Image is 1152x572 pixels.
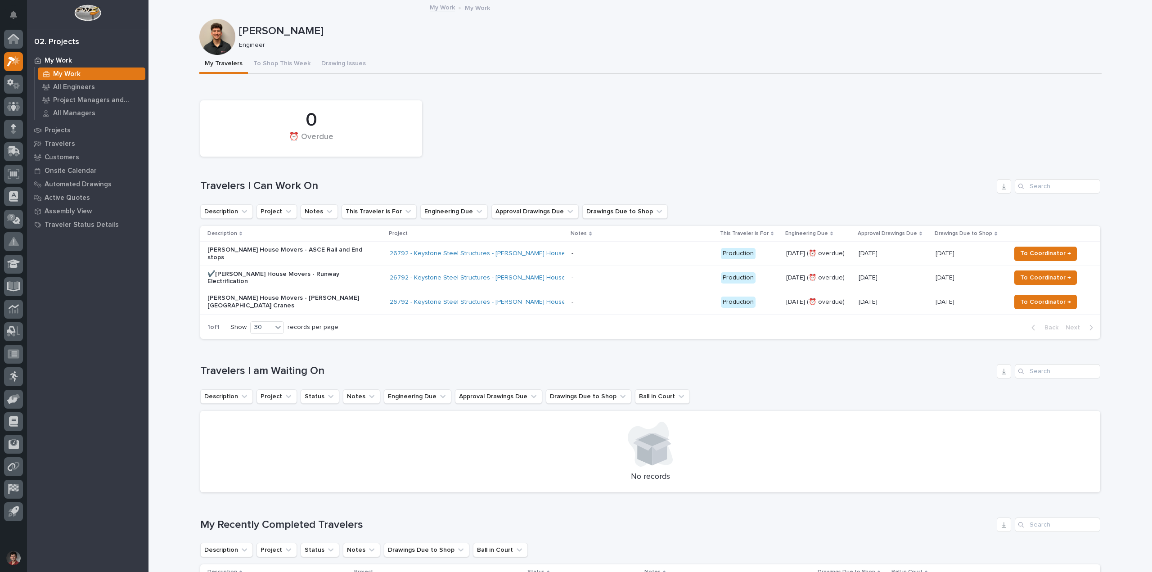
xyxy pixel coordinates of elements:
[935,229,992,239] p: Drawings Due to Shop
[859,274,928,282] p: [DATE]
[1066,324,1085,332] span: Next
[4,549,23,567] button: users-avatar
[473,543,528,557] button: Ball in Court
[1020,297,1071,307] span: To Coordinator →
[455,389,542,404] button: Approval Drawings Due
[1024,324,1062,332] button: Back
[721,248,756,259] div: Production
[200,290,1100,314] tr: [PERSON_NAME] House Movers - [PERSON_NAME][GEOGRAPHIC_DATA] Cranes26792 - Keystone Steel Structur...
[200,389,253,404] button: Description
[27,123,148,137] a: Projects
[248,55,316,74] button: To Shop This Week
[35,94,148,106] a: Project Managers and Engineers
[571,250,573,257] div: -
[1062,324,1100,332] button: Next
[546,389,631,404] button: Drawings Due to Shop
[27,218,148,231] a: Traveler Status Details
[1020,248,1071,259] span: To Coordinator →
[45,194,90,202] p: Active Quotes
[936,297,956,306] p: [DATE]
[384,543,469,557] button: Drawings Due to Shop
[53,83,95,91] p: All Engineers
[316,55,371,74] button: Drawing Issues
[53,109,95,117] p: All Managers
[200,180,993,193] h1: Travelers I Can Work On
[635,389,690,404] button: Ball in Court
[200,266,1100,290] tr: ✔️[PERSON_NAME] House Movers - Runway Electrification26792 - Keystone Steel Structures - [PERSON_...
[420,204,488,219] button: Engineering Due
[256,543,297,557] button: Project
[571,274,573,282] div: -
[35,107,148,119] a: All Managers
[216,132,407,151] div: ⏰ Overdue
[27,137,148,150] a: Travelers
[11,11,23,25] div: Notifications
[200,518,993,531] h1: My Recently Completed Travelers
[45,207,92,216] p: Assembly View
[45,167,97,175] p: Onsite Calendar
[207,270,365,286] p: ✔️[PERSON_NAME] House Movers - Runway Electrification
[343,543,380,557] button: Notes
[45,180,112,189] p: Automated Drawings
[45,221,119,229] p: Traveler Status Details
[936,272,956,282] p: [DATE]
[200,204,253,219] button: Description
[721,297,756,308] div: Production
[571,229,587,239] p: Notes
[256,204,297,219] button: Project
[301,543,339,557] button: Status
[786,274,851,282] p: [DATE] (⏰ overdue)
[390,250,566,257] a: 26792 - Keystone Steel Structures - [PERSON_NAME] House
[1014,247,1077,261] button: To Coordinator →
[27,204,148,218] a: Assembly View
[389,229,408,239] p: Project
[200,365,993,378] h1: Travelers I am Waiting On
[721,272,756,284] div: Production
[35,81,148,93] a: All Engineers
[1014,295,1077,309] button: To Coordinator →
[301,389,339,404] button: Status
[301,204,338,219] button: Notes
[1015,364,1100,378] input: Search
[1039,324,1058,332] span: Back
[936,248,956,257] p: [DATE]
[288,324,338,331] p: records per page
[4,5,23,24] button: Notifications
[27,54,148,67] a: My Work
[390,298,566,306] a: 26792 - Keystone Steel Structures - [PERSON_NAME] House
[1015,179,1100,194] input: Search
[45,126,71,135] p: Projects
[571,298,573,306] div: -
[27,177,148,191] a: Automated Drawings
[858,229,917,239] p: Approval Drawings Due
[53,70,81,78] p: My Work
[74,5,101,21] img: Workspace Logo
[785,229,828,239] p: Engineering Due
[200,316,227,338] p: 1 of 1
[251,323,272,332] div: 30
[1020,272,1071,283] span: To Coordinator →
[27,191,148,204] a: Active Quotes
[207,246,365,261] p: [PERSON_NAME] House Movers - ASCE Rail and End stops
[216,109,407,131] div: 0
[430,2,455,12] a: My Work
[390,274,566,282] a: 26792 - Keystone Steel Structures - [PERSON_NAME] House
[199,55,248,74] button: My Travelers
[34,37,79,47] div: 02. Projects
[859,250,928,257] p: [DATE]
[45,57,72,65] p: My Work
[35,68,148,80] a: My Work
[465,2,490,12] p: My Work
[211,472,1089,482] p: No records
[230,324,247,331] p: Show
[239,25,1098,38] p: [PERSON_NAME]
[859,298,928,306] p: [DATE]
[342,204,417,219] button: This Traveler is For
[45,140,75,148] p: Travelers
[200,242,1100,266] tr: [PERSON_NAME] House Movers - ASCE Rail and End stops26792 - Keystone Steel Structures - [PERSON_N...
[256,389,297,404] button: Project
[786,298,851,306] p: [DATE] (⏰ overdue)
[491,204,579,219] button: Approval Drawings Due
